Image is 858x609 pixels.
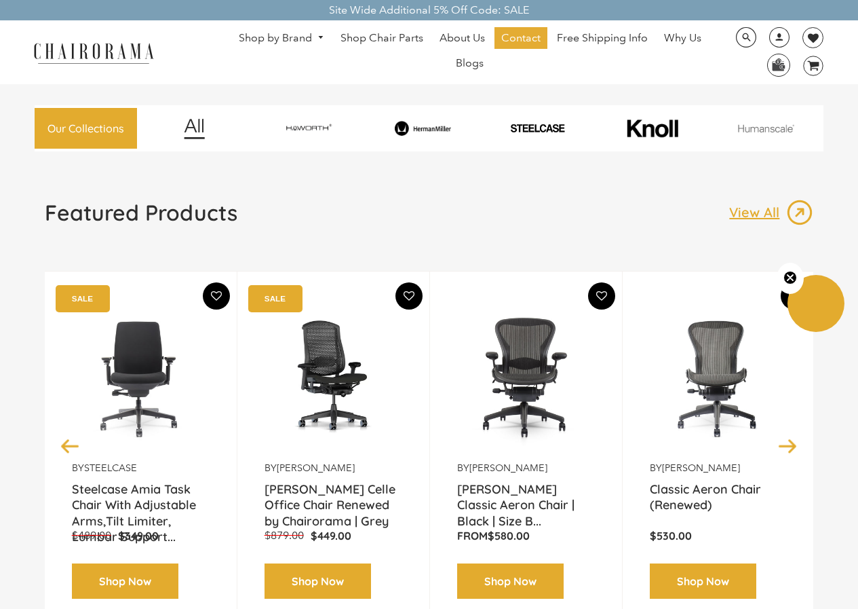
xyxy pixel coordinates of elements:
a: Our Collections [35,108,137,149]
img: Herman Miller Celle Office Chair Renewed by Chairorama | Grey - chairorama [265,292,402,462]
a: [PERSON_NAME] Classic Aeron Chair | Black | Size B... [457,481,595,515]
button: Add To Wishlist [781,282,808,310]
img: image_12.png [157,118,232,139]
h1: Featured Products [45,199,237,226]
text: SALE [71,294,92,303]
img: PHOTO-2024-07-09-00-53-10-removebg-preview.png [482,123,593,133]
p: by [72,462,210,475]
button: Close teaser [777,263,804,294]
a: Contact [494,27,547,49]
a: Steelcase [84,462,137,474]
span: $349.00 [118,529,159,542]
a: Blogs [449,52,490,74]
text: SALE [264,294,285,303]
span: $489.00 [72,529,111,542]
img: Amia Chair by chairorama.com [72,292,210,462]
a: [PERSON_NAME] [662,462,740,474]
a: Classic Aeron Chair (Renewed) - chairorama Classic Aeron Chair (Renewed) - chairorama [650,292,787,462]
a: Free Shipping Info [550,27,655,49]
a: Featured Products [45,199,237,237]
a: Herman Miller Celle Office Chair Renewed by Chairorama | Grey - chairorama Herman Miller Celle Of... [265,292,402,462]
img: WhatsApp_Image_2024-07-12_at_16.23.01.webp [768,54,789,75]
a: [PERSON_NAME] Celle Office Chair Renewed by Chairorama | Grey [265,481,402,515]
a: Shop Chair Parts [334,27,430,49]
p: by [457,462,595,475]
span: Free Shipping Info [557,31,648,45]
span: $580.00 [488,529,530,542]
img: image_7_14f0750b-d084-457f-979a-a1ab9f6582c4.png [254,118,364,138]
img: chairorama [26,41,161,64]
span: Contact [501,31,541,45]
p: by [265,462,402,475]
div: Close teaser [787,276,844,333]
img: Classic Aeron Chair (Renewed) - chairorama [650,292,787,462]
span: $449.00 [311,529,351,542]
a: About Us [433,27,492,49]
span: Shop Chair Parts [340,31,423,45]
span: Blogs [456,56,484,71]
p: View All [729,204,786,221]
a: [PERSON_NAME] [277,462,355,474]
button: Previous [58,434,82,458]
button: Next [776,434,800,458]
a: [PERSON_NAME] [469,462,547,474]
a: Shop Now [650,564,756,599]
img: image_8_173eb7e0-7579-41b4-bc8e-4ba0b8ba93e8.png [368,121,478,135]
span: $530.00 [650,529,692,542]
a: Shop Now [457,564,564,599]
a: Shop Now [72,564,178,599]
a: Shop by Brand [232,28,331,49]
button: Add To Wishlist [203,282,230,310]
nav: DesktopNavigation [219,27,721,77]
span: Why Us [664,31,701,45]
a: Steelcase Amia Task Chair With Adjustable Arms,Tilt Limiter, Lumbar Support... [72,481,210,515]
a: Herman Miller Classic Aeron Chair | Black | Size B (Renewed) - chairorama Herman Miller Classic A... [457,292,595,462]
img: image_10_1.png [597,118,707,139]
a: Shop Now [265,564,371,599]
a: Why Us [657,27,708,49]
img: Herman Miller Classic Aeron Chair | Black | Size B (Renewed) - chairorama [457,292,595,462]
a: View All [729,199,813,226]
span: About Us [440,31,485,45]
a: Classic Aeron Chair (Renewed) [650,481,787,515]
button: Add To Wishlist [588,282,615,310]
img: image_13.png [786,199,813,226]
p: From [457,529,595,543]
button: Add To Wishlist [395,282,423,310]
a: Amia Chair by chairorama.com Renewed Amia Chair chairorama.com [72,292,210,462]
span: $879.00 [265,529,304,542]
img: image_11.png [711,124,821,132]
p: by [650,462,787,475]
